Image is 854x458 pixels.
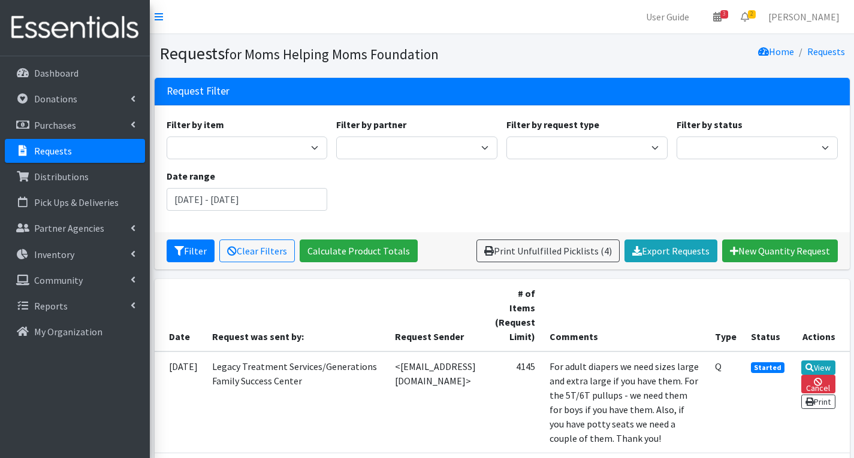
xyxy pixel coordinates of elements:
[5,139,145,163] a: Requests
[722,239,838,262] a: New Quantity Request
[205,351,388,453] td: Legacy Treatment Services/Generations Family Success Center
[167,169,215,183] label: Date range
[205,279,388,351] th: Request was sent by:
[720,10,728,19] span: 3
[34,93,77,105] p: Donations
[731,5,759,29] a: 2
[759,5,849,29] a: [PERSON_NAME]
[801,360,835,375] a: View
[506,117,599,132] label: Filter by request type
[542,351,708,453] td: For adult diapers we need sizes large and extra large if you have them. For the 5T/6T pullups - w...
[167,117,224,132] label: Filter by item
[219,239,295,262] a: Clear Filters
[300,239,418,262] a: Calculate Product Totals
[487,279,542,351] th: # of Items (Request Limit)
[624,239,717,262] a: Export Requests
[34,196,119,208] p: Pick Ups & Deliveries
[388,279,487,351] th: Request Sender
[5,8,145,48] img: HumanEssentials
[159,43,498,64] h1: Requests
[801,375,835,393] a: Cancel
[34,248,74,260] p: Inventory
[34,119,76,131] p: Purchases
[34,171,89,183] p: Distributions
[336,117,406,132] label: Filter by partner
[34,274,83,286] p: Community
[5,87,145,111] a: Donations
[5,294,145,318] a: Reports
[744,279,794,351] th: Status
[751,362,784,373] span: Started
[677,117,743,132] label: Filter by status
[708,279,744,351] th: Type
[5,268,145,292] a: Community
[5,216,145,240] a: Partner Agencies
[167,188,328,211] input: January 1, 2011 - December 31, 2011
[155,351,205,453] td: [DATE]
[542,279,708,351] th: Comments
[34,222,104,234] p: Partner Agencies
[34,326,102,338] p: My Organization
[5,113,145,137] a: Purchases
[704,5,731,29] a: 3
[34,300,68,312] p: Reports
[167,239,215,262] button: Filter
[155,279,205,351] th: Date
[794,279,850,351] th: Actions
[5,190,145,214] a: Pick Ups & Deliveries
[715,360,722,372] abbr: Quantity
[636,5,699,29] a: User Guide
[5,242,145,266] a: Inventory
[167,85,230,98] h3: Request Filter
[34,145,72,157] p: Requests
[801,395,835,409] a: Print
[758,46,794,57] a: Home
[34,67,79,79] p: Dashboard
[225,46,439,63] small: for Moms Helping Moms Foundation
[476,239,620,262] a: Print Unfulfilled Picklists (4)
[487,351,542,453] td: 4145
[5,320,145,344] a: My Organization
[388,351,487,453] td: <[EMAIL_ADDRESS][DOMAIN_NAME]>
[748,10,756,19] span: 2
[807,46,845,57] a: Requests
[5,165,145,189] a: Distributions
[5,61,145,85] a: Dashboard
